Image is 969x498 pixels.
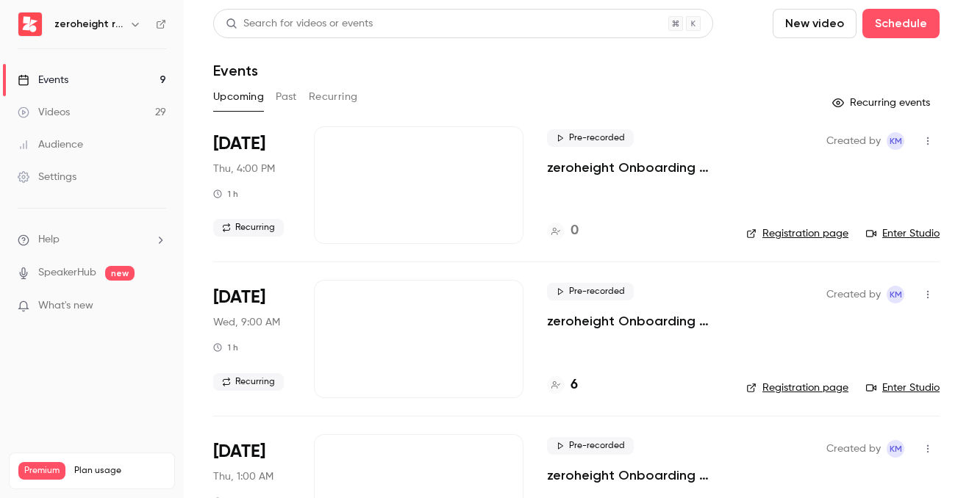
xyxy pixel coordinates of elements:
[547,437,634,455] span: Pre-recorded
[887,286,904,303] span: Kaitlyn Miller
[826,91,940,115] button: Recurring events
[18,12,42,36] img: zeroheight resources
[213,162,275,176] span: Thu, 4:00 PM
[213,188,238,200] div: 1 h
[887,132,904,150] span: Kaitlyn Miller
[571,221,579,241] h4: 0
[18,462,65,480] span: Premium
[890,440,902,458] span: KM
[547,221,579,241] a: 0
[105,266,135,281] span: new
[547,129,634,147] span: Pre-recorded
[866,226,940,241] a: Enter Studio
[866,380,940,395] a: Enter Studio
[547,283,634,300] span: Pre-recorded
[213,219,284,237] span: Recurring
[213,132,265,156] span: [DATE]
[18,105,70,120] div: Videos
[213,373,284,391] span: Recurring
[213,85,264,109] button: Upcoming
[226,16,373,32] div: Search for videos or events
[149,300,166,313] iframe: Noticeable Trigger
[276,85,297,109] button: Past
[213,315,280,330] span: Wed, 9:00 AM
[862,9,940,38] button: Schedule
[18,170,76,184] div: Settings
[746,380,848,395] a: Registration page
[38,298,93,314] span: What's new
[38,232,60,248] span: Help
[826,440,881,458] span: Created by
[773,9,857,38] button: New video
[890,132,902,150] span: KM
[213,126,290,244] div: Sep 25 Thu, 4:00 PM (America/Los Angeles)
[213,440,265,463] span: [DATE]
[54,17,124,32] h6: zeroheight resources
[309,85,358,109] button: Recurring
[826,286,881,303] span: Created by
[18,232,166,248] li: help-dropdown-opener
[213,469,273,484] span: Thu, 1:00 AM
[547,159,723,176] a: zeroheight Onboarding Kickoff: Chat with a CSM!
[213,286,265,309] span: [DATE]
[74,465,165,477] span: Plan usage
[887,440,904,458] span: Kaitlyn Miller
[826,132,881,150] span: Created by
[547,466,723,484] a: zeroheight Onboarding Kickoff: Chat with a CSM!
[213,62,258,79] h1: Events
[18,73,68,87] div: Events
[547,375,578,395] a: 6
[746,226,848,241] a: Registration page
[213,280,290,397] div: Oct 1 Wed, 5:00 PM (Europe/London)
[213,342,238,353] div: 1 h
[18,137,83,152] div: Audience
[547,312,723,330] a: zeroheight Onboarding Kickoff: Chat with a CSM!
[571,375,578,395] h4: 6
[890,286,902,303] span: KM
[38,265,96,281] a: SpeakerHub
